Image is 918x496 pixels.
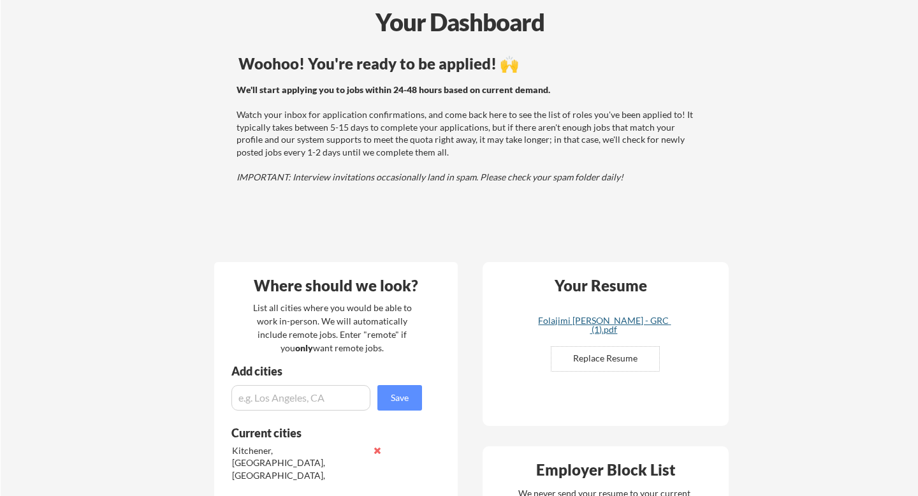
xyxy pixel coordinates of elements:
[245,301,420,354] div: List all cities where you would be able to work in-person. We will automatically include remote j...
[237,84,550,95] strong: We'll start applying you to jobs within 24-48 hours based on current demand.
[237,171,623,182] em: IMPORTANT: Interview invitations occasionally land in spam. Please check your spam folder daily!
[488,462,725,478] div: Employer Block List
[528,316,680,334] div: Folajimi [PERSON_NAME] - GRC (1).pdf
[377,385,422,411] button: Save
[231,365,425,377] div: Add cities
[231,385,370,411] input: e.g. Los Angeles, CA
[231,427,408,439] div: Current cities
[538,278,664,293] div: Your Resume
[237,84,696,184] div: Watch your inbox for application confirmations, and come back here to see the list of roles you'v...
[1,4,918,40] div: Your Dashboard
[238,56,698,71] div: Woohoo! You're ready to be applied! 🙌
[295,342,313,353] strong: only
[217,278,455,293] div: Where should we look?
[528,316,680,336] a: Folajimi [PERSON_NAME] - GRC (1).pdf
